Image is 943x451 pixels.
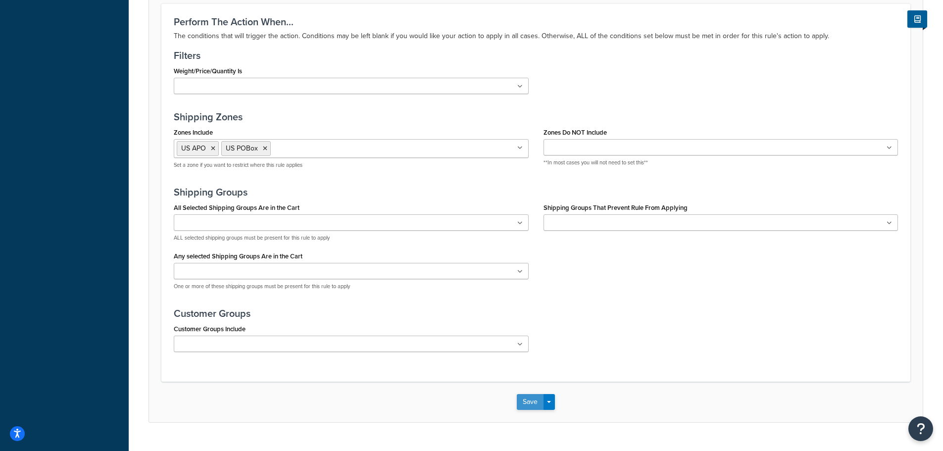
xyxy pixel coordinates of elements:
[174,161,529,169] p: Set a zone if you want to restrict where this rule applies
[544,159,898,166] p: **In most cases you will not need to set this**
[174,234,529,242] p: ALL selected shipping groups must be present for this rule to apply
[907,10,927,28] button: Show Help Docs
[174,252,302,260] label: Any selected Shipping Groups Are in the Cart
[174,204,299,211] label: All Selected Shipping Groups Are in the Cart
[226,143,258,153] span: US POBox
[908,416,933,441] button: Open Resource Center
[174,30,898,42] p: The conditions that will trigger the action. Conditions may be left blank if you would like your ...
[174,283,529,290] p: One or more of these shipping groups must be present for this rule to apply
[174,187,898,198] h3: Shipping Groups
[174,129,213,136] label: Zones Include
[174,325,246,333] label: Customer Groups Include
[544,204,688,211] label: Shipping Groups That Prevent Rule From Applying
[517,394,544,410] button: Save
[181,143,206,153] span: US APO
[174,50,898,61] h3: Filters
[544,129,607,136] label: Zones Do NOT Include
[174,308,898,319] h3: Customer Groups
[174,67,242,75] label: Weight/Price/Quantity Is
[174,16,898,27] h3: Perform The Action When...
[174,111,898,122] h3: Shipping Zones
